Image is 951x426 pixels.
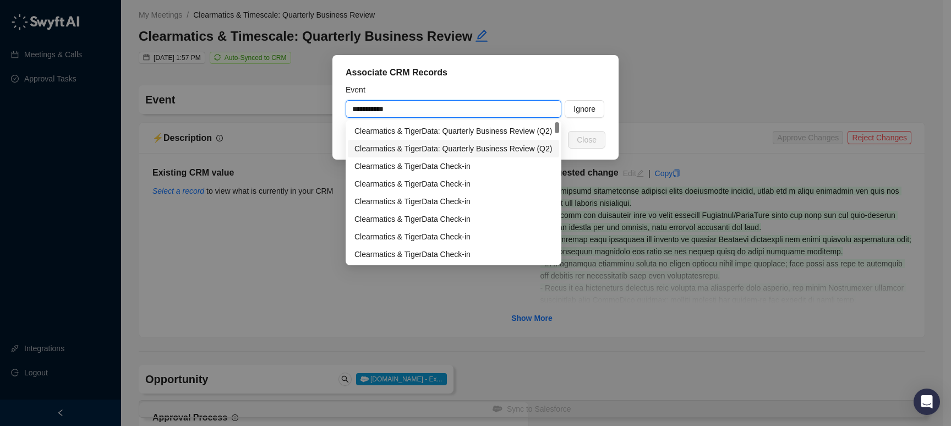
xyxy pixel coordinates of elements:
[573,103,595,115] span: Ignore
[346,66,605,79] div: Associate CRM Records
[348,175,559,193] div: Clearmatics & TigerData Check-in
[348,157,559,175] div: Clearmatics & TigerData Check-in
[348,140,559,157] div: Clearmatics & TigerData: Quarterly Business Review (Q2)
[348,245,559,263] div: Clearmatics & TigerData Check-in
[354,143,553,155] div: Clearmatics & TigerData: Quarterly Business Review (Q2)
[354,125,553,137] div: Clearmatics & TigerData: Quarterly Business Review (Q2)
[348,210,559,228] div: Clearmatics & TigerData Check-in
[348,228,559,245] div: Clearmatics & TigerData Check-in
[914,389,940,415] div: Open Intercom Messenger
[346,84,373,96] label: Event
[354,231,553,243] div: Clearmatics & TigerData Check-in
[354,160,553,172] div: Clearmatics & TigerData Check-in
[565,100,604,118] button: Ignore
[354,213,553,225] div: Clearmatics & TigerData Check-in
[568,131,605,149] button: Close
[354,178,553,190] div: Clearmatics & TigerData Check-in
[348,193,559,210] div: Clearmatics & TigerData Check-in
[354,195,553,207] div: Clearmatics & TigerData Check-in
[348,122,559,140] div: Clearmatics & TigerData: Quarterly Business Review (Q2)
[354,248,553,260] div: Clearmatics & TigerData Check-in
